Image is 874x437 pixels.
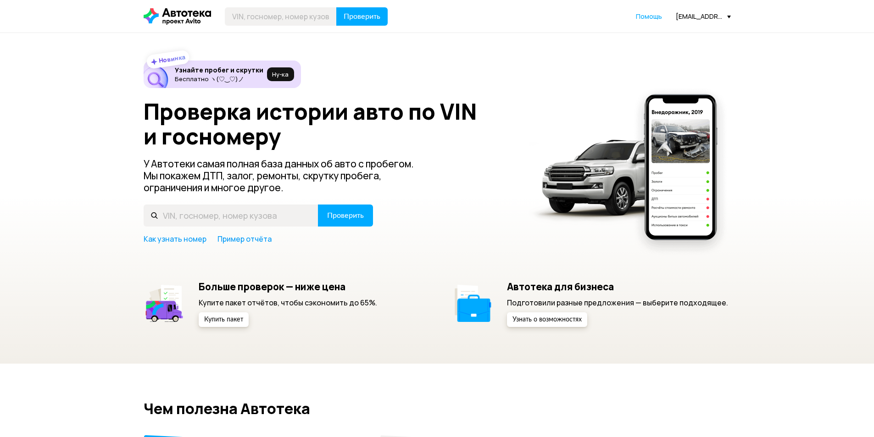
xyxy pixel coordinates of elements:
div: [EMAIL_ADDRESS][DOMAIN_NAME] [676,12,731,21]
h1: Проверка истории авто по VIN и госномеру [144,99,517,149]
a: Помощь [636,12,662,21]
p: У Автотеки самая полная база данных об авто с пробегом. Мы покажем ДТП, залог, ремонты, скрутку п... [144,158,429,194]
span: Проверить [327,212,364,219]
strong: Новинка [158,53,186,65]
input: VIN, госномер, номер кузова [225,7,337,26]
span: Узнать о возможностях [512,316,582,323]
h5: Автотека для бизнеса [507,281,728,293]
span: Проверить [344,13,380,20]
h5: Больше проверок — ниже цена [199,281,377,293]
span: Ну‑ка [272,71,289,78]
span: Купить пакет [204,316,243,323]
h2: Чем полезна Автотека [144,400,731,417]
a: Как узнать номер [144,234,206,244]
input: VIN, госномер, номер кузова [144,205,318,227]
p: Подготовили разные предложения — выберите подходящее. [507,298,728,308]
p: Купите пакет отчётов, чтобы сэкономить до 65%. [199,298,377,308]
a: Пример отчёта [217,234,272,244]
button: Проверить [318,205,373,227]
button: Проверить [336,7,388,26]
button: Узнать о возможностях [507,312,587,327]
button: Купить пакет [199,312,249,327]
p: Бесплатно ヽ(♡‿♡)ノ [175,75,263,83]
h6: Узнайте пробег и скрутки [175,66,263,74]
